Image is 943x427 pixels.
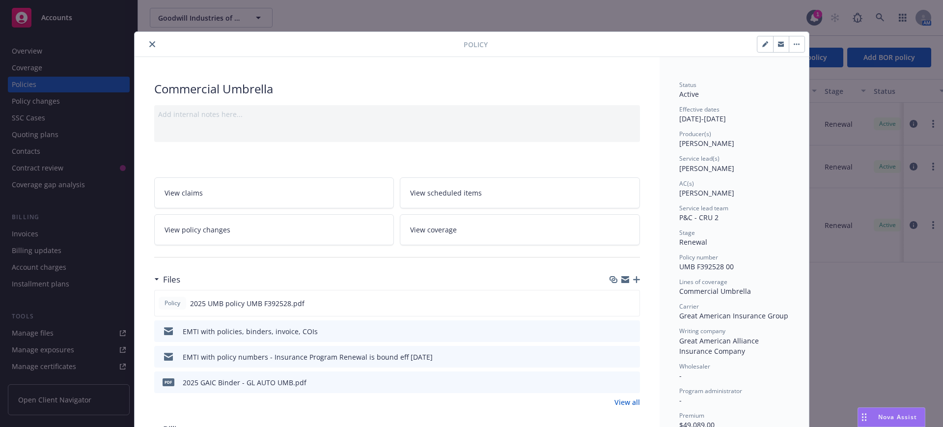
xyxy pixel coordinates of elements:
[679,213,719,222] span: P&C - CRU 2
[679,89,699,99] span: Active
[611,298,619,309] button: download file
[627,298,636,309] button: preview file
[611,352,619,362] button: download file
[163,299,182,308] span: Policy
[146,38,158,50] button: close
[679,302,699,311] span: Carrier
[679,278,727,286] span: Lines of coverage
[154,81,640,97] div: Commercial Umbrella
[679,396,682,405] span: -
[679,188,734,198] span: [PERSON_NAME]
[165,188,203,198] span: View claims
[679,336,761,356] span: Great American Alliance Insurance Company
[679,204,728,212] span: Service lead team
[679,371,682,380] span: -
[163,273,180,286] h3: Files
[158,109,636,119] div: Add internal notes here...
[614,397,640,407] a: View all
[165,225,230,235] span: View policy changes
[611,377,619,388] button: download file
[627,352,636,362] button: preview file
[679,105,789,124] div: [DATE] - [DATE]
[679,81,696,89] span: Status
[464,39,488,50] span: Policy
[679,311,788,320] span: Great American Insurance Group
[410,188,482,198] span: View scheduled items
[679,105,720,114] span: Effective dates
[878,413,917,421] span: Nova Assist
[154,273,180,286] div: Files
[679,237,707,247] span: Renewal
[679,387,742,395] span: Program administrator
[679,327,725,335] span: Writing company
[400,177,640,208] a: View scheduled items
[858,407,925,427] button: Nova Assist
[858,408,870,427] div: Drag to move
[163,378,174,386] span: pdf
[679,228,695,237] span: Stage
[679,130,711,138] span: Producer(s)
[679,164,734,173] span: [PERSON_NAME]
[183,377,306,388] div: 2025 GAIC Binder - GL AUTO UMB.pdf
[410,225,457,235] span: View coverage
[190,298,305,309] span: 2025 UMB policy UMB F392528.pdf
[154,177,394,208] a: View claims
[154,214,394,245] a: View policy changes
[679,286,751,296] span: Commercial Umbrella
[183,326,318,337] div: EMTI with policies, binders, invoice, COIs
[679,139,734,148] span: [PERSON_NAME]
[679,154,720,163] span: Service lead(s)
[400,214,640,245] a: View coverage
[679,411,704,420] span: Premium
[627,377,636,388] button: preview file
[183,352,433,362] div: EMTI with policy numbers - Insurance Program Renewal is bound eff [DATE]
[611,326,619,337] button: download file
[627,326,636,337] button: preview file
[679,362,710,370] span: Wholesaler
[679,262,734,271] span: UMB F392528 00
[679,179,694,188] span: AC(s)
[679,253,718,261] span: Policy number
